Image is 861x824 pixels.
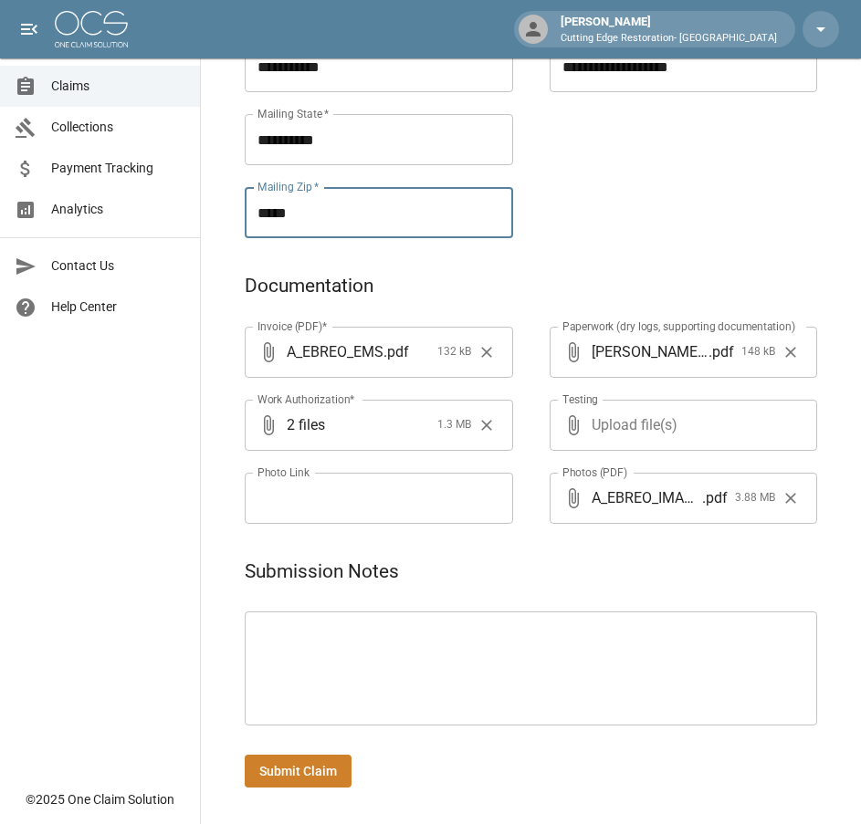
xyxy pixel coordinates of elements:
[592,341,709,362] span: [PERSON_NAME] Moisture Log
[741,343,775,361] span: 148 kB
[257,318,328,334] label: Invoice (PDF)*
[51,77,185,96] span: Claims
[257,391,355,407] label: Work Authorization*
[702,487,728,508] span: . pdf
[257,464,310,480] label: Photo Link
[777,485,804,512] button: Clear
[51,200,185,219] span: Analytics
[26,790,174,808] div: © 2025 One Claim Solution
[437,343,471,361] span: 132 kB
[287,341,383,362] span: A_EBREO_EMS
[473,412,500,439] button: Clear
[562,464,627,480] label: Photos (PDF)
[51,159,185,178] span: Payment Tracking
[735,489,775,507] span: 3.88 MB
[562,318,795,334] label: Paperwork (dry logs, supporting documentation)
[592,487,703,508] span: A_EBREO_IMAGES
[777,339,804,366] button: Clear
[561,31,777,47] p: Cutting Edge Restoration- [GEOGRAPHIC_DATA]
[51,118,185,137] span: Collections
[287,400,430,451] span: 2 files
[257,179,320,194] label: Mailing Zip
[473,339,500,366] button: Clear
[553,13,784,46] div: [PERSON_NAME]
[383,341,409,362] span: . pdf
[592,400,769,451] span: Upload file(s)
[562,391,598,407] label: Testing
[55,11,128,47] img: ocs-logo-white-transparent.png
[51,256,185,276] span: Contact Us
[437,416,471,434] span: 1.3 MB
[257,106,329,121] label: Mailing State
[245,755,352,788] button: Submit Claim
[709,341,734,362] span: . pdf
[51,297,185,317] span: Help Center
[11,11,47,47] button: open drawer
